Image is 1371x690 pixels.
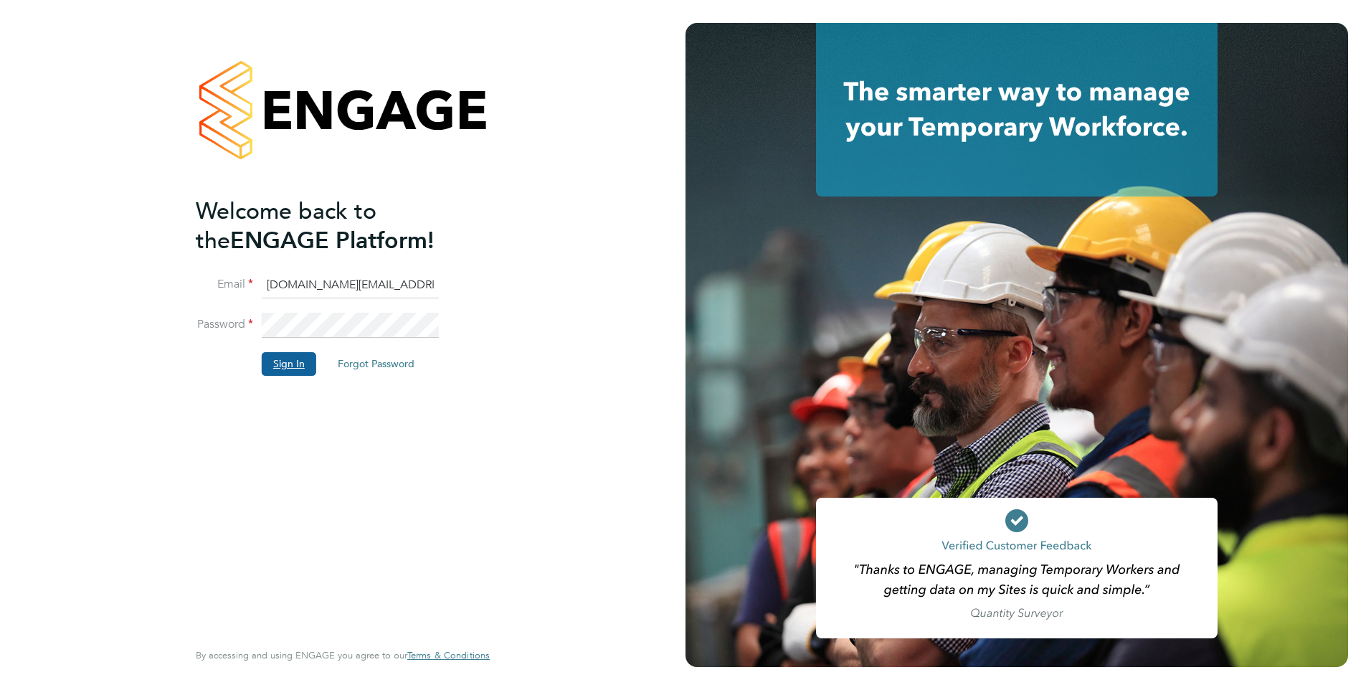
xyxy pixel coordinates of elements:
[407,649,490,661] span: Terms & Conditions
[407,650,490,661] a: Terms & Conditions
[196,277,253,292] label: Email
[262,352,316,375] button: Sign In
[196,197,376,255] span: Welcome back to the
[262,273,439,298] input: Enter your work email...
[326,352,426,375] button: Forgot Password
[196,649,490,661] span: By accessing and using ENGAGE you agree to our
[196,197,475,255] h2: ENGAGE Platform!
[196,317,253,332] label: Password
